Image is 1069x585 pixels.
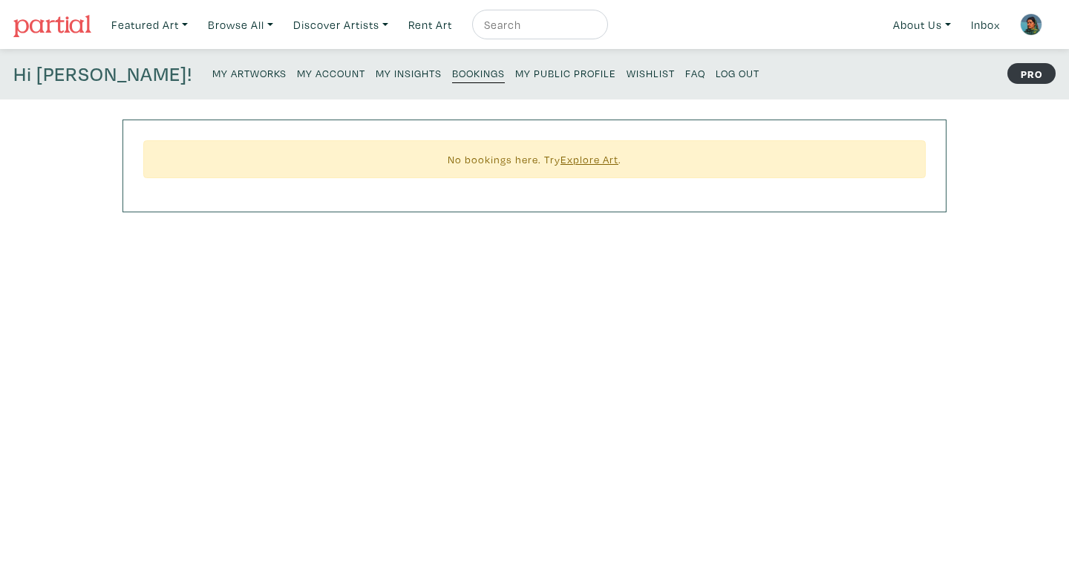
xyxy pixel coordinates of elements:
a: FAQ [685,62,705,82]
a: Rent Art [402,10,459,40]
a: My Insights [376,62,442,82]
a: Discover Artists [287,10,395,40]
input: Search [483,16,594,34]
small: Wishlist [627,66,675,80]
small: FAQ [685,66,705,80]
a: Explore Art [560,152,618,166]
small: My Public Profile [515,66,616,80]
div: No bookings here. Try . [143,140,926,178]
a: Log Out [716,62,759,82]
small: My Insights [376,66,442,80]
a: My Artworks [212,62,287,82]
strong: PRO [1007,63,1056,84]
h4: Hi [PERSON_NAME]! [13,62,192,86]
small: Bookings [452,66,505,80]
small: My Artworks [212,66,287,80]
a: Inbox [964,10,1007,40]
a: Bookings [452,62,505,83]
a: My Account [297,62,365,82]
a: Browse All [201,10,280,40]
small: Log Out [716,66,759,80]
a: My Public Profile [515,62,616,82]
a: About Us [886,10,958,40]
a: Wishlist [627,62,675,82]
small: My Account [297,66,365,80]
img: phpThumb.php [1020,13,1042,36]
a: Featured Art [105,10,194,40]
